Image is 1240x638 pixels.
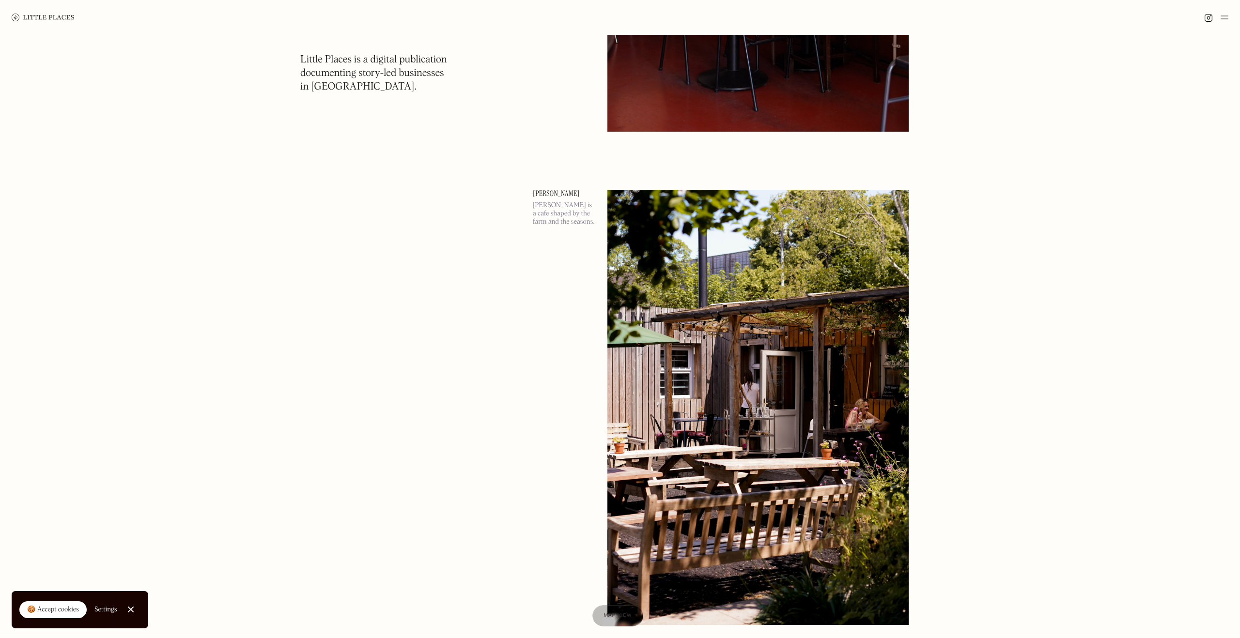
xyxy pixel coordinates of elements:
[121,600,140,619] a: Close Cookie Popup
[604,613,632,618] span: Map view
[533,190,596,197] a: [PERSON_NAME]
[592,605,644,626] a: Map view
[533,201,596,226] p: [PERSON_NAME] is a cafe shaped by the farm and the seasons.
[300,53,447,94] h1: Little Places is a digital publication documenting story-led businesses in [GEOGRAPHIC_DATA].
[94,599,117,621] a: Settings
[27,605,79,615] div: 🍪 Accept cookies
[607,190,909,624] img: Stepney's
[19,601,87,619] a: 🍪 Accept cookies
[94,606,117,613] div: Settings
